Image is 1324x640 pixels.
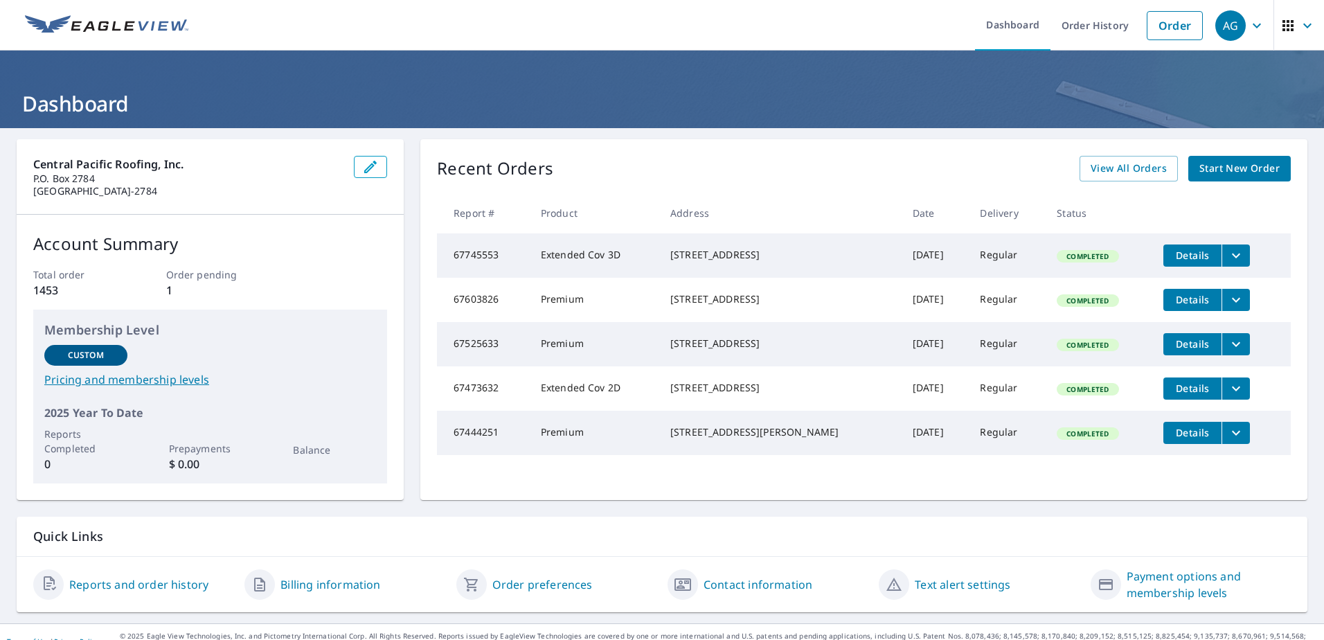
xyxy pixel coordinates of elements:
[1188,156,1291,181] a: Start New Order
[1163,377,1222,400] button: detailsBtn-67473632
[33,528,1291,545] p: Quick Links
[1046,193,1152,233] th: Status
[1222,289,1250,311] button: filesDropdownBtn-67603826
[437,233,530,278] td: 67745553
[969,366,1046,411] td: Regular
[1222,333,1250,355] button: filesDropdownBtn-67525633
[1147,11,1203,40] a: Order
[902,278,969,322] td: [DATE]
[1199,160,1280,177] span: Start New Order
[1163,245,1222,267] button: detailsBtn-67745553
[670,337,891,350] div: [STREET_ADDRESS]
[704,576,812,593] a: Contact information
[169,456,252,472] p: $ 0.00
[437,322,530,366] td: 67525633
[44,456,127,472] p: 0
[670,292,891,306] div: [STREET_ADDRESS]
[33,156,343,172] p: Central Pacific Roofing, Inc.
[1172,293,1213,306] span: Details
[293,443,376,457] p: Balance
[33,267,122,282] p: Total order
[69,576,208,593] a: Reports and order history
[902,193,969,233] th: Date
[44,321,376,339] p: Membership Level
[915,576,1010,593] a: Text alert settings
[1172,249,1213,262] span: Details
[1163,422,1222,444] button: detailsBtn-67444251
[902,366,969,411] td: [DATE]
[1215,10,1246,41] div: AG
[969,322,1046,366] td: Regular
[530,411,659,455] td: Premium
[1080,156,1178,181] a: View All Orders
[437,156,553,181] p: Recent Orders
[530,278,659,322] td: Premium
[530,193,659,233] th: Product
[1163,289,1222,311] button: detailsBtn-67603826
[1163,333,1222,355] button: detailsBtn-67525633
[44,405,376,421] p: 2025 Year To Date
[25,15,188,36] img: EV Logo
[1172,337,1213,350] span: Details
[1058,296,1117,305] span: Completed
[969,278,1046,322] td: Regular
[33,172,343,185] p: P.O. Box 2784
[437,366,530,411] td: 67473632
[33,231,387,256] p: Account Summary
[169,441,252,456] p: Prepayments
[902,233,969,278] td: [DATE]
[1058,340,1117,350] span: Completed
[166,267,255,282] p: Order pending
[437,193,530,233] th: Report #
[1172,382,1213,395] span: Details
[530,233,659,278] td: Extended Cov 3D
[33,282,122,299] p: 1453
[530,322,659,366] td: Premium
[1058,429,1117,438] span: Completed
[670,425,891,439] div: [STREET_ADDRESS][PERSON_NAME]
[1172,426,1213,439] span: Details
[437,278,530,322] td: 67603826
[969,411,1046,455] td: Regular
[902,411,969,455] td: [DATE]
[670,381,891,395] div: [STREET_ADDRESS]
[166,282,255,299] p: 1
[44,371,376,388] a: Pricing and membership levels
[1222,245,1250,267] button: filesDropdownBtn-67745553
[1058,384,1117,394] span: Completed
[969,233,1046,278] td: Regular
[68,349,104,362] p: Custom
[530,366,659,411] td: Extended Cov 2D
[969,193,1046,233] th: Delivery
[1222,422,1250,444] button: filesDropdownBtn-67444251
[1091,160,1167,177] span: View All Orders
[492,576,593,593] a: Order preferences
[659,193,902,233] th: Address
[1127,568,1291,601] a: Payment options and membership levels
[902,322,969,366] td: [DATE]
[1222,377,1250,400] button: filesDropdownBtn-67473632
[437,411,530,455] td: 67444251
[17,89,1307,118] h1: Dashboard
[280,576,380,593] a: Billing information
[1058,251,1117,261] span: Completed
[33,185,343,197] p: [GEOGRAPHIC_DATA]-2784
[670,248,891,262] div: [STREET_ADDRESS]
[44,427,127,456] p: Reports Completed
